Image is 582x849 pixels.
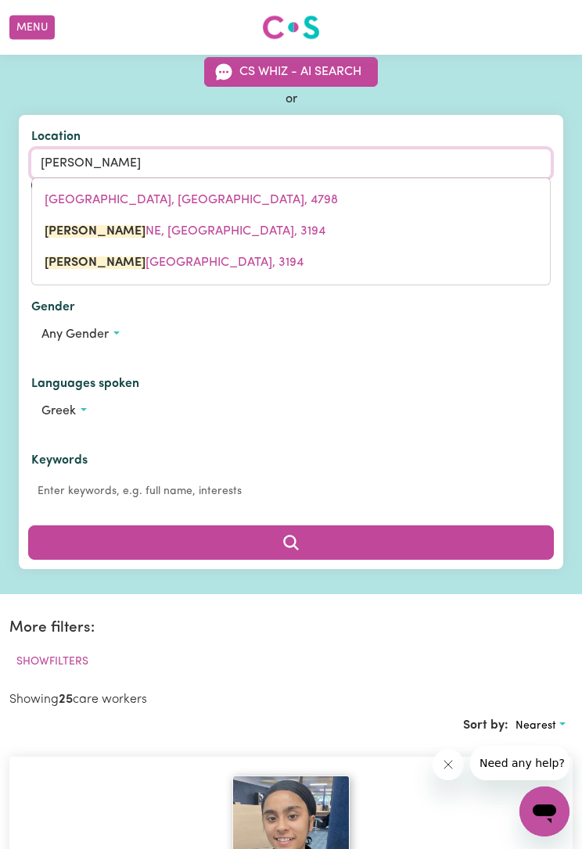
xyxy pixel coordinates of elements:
[31,177,551,285] div: menu-options
[16,656,49,668] span: Show
[41,328,109,341] span: Any gender
[9,16,55,40] button: Menu
[463,720,508,733] span: Sort by:
[28,525,554,560] button: Search
[31,479,551,503] input: Enter keywords, e.g. full name, interests
[262,13,320,41] img: Careseekers logo
[508,714,573,738] button: Sort search results
[45,225,325,238] span: NE, [GEOGRAPHIC_DATA], 3194
[31,298,75,320] label: Gender
[45,194,338,206] span: [GEOGRAPHIC_DATA], [GEOGRAPHIC_DATA], 4798
[433,749,464,780] iframe: Close message
[470,746,569,780] iframe: Message from company
[9,650,95,674] button: ShowFilters
[41,405,76,417] span: Greek
[519,786,569,836] iframe: Button to launch messaging window
[45,256,145,269] mark: [PERSON_NAME]
[9,693,573,707] h2: Showing care workers
[31,396,551,426] button: Worker language preferences
[31,127,81,149] label: Location
[9,619,573,637] h2: More filters:
[19,90,563,109] div: or
[32,247,550,278] a: MENTONE EAST, Victoria, 3194
[45,256,304,269] span: [GEOGRAPHIC_DATA], 3194
[31,149,551,177] input: Enter a suburb
[45,225,145,238] mark: [PERSON_NAME]
[31,374,139,396] label: Languages spoken
[204,57,378,87] button: CS Whiz - AI Search
[262,9,320,45] a: Careseekers logo
[32,184,550,216] a: MENTMORE, Queensland, 4798
[31,451,88,473] label: Keywords
[516,720,556,732] span: Nearest
[31,320,551,349] button: Worker gender preference
[32,216,550,247] a: MENTONE, Victoria, 3194
[59,693,73,706] b: 25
